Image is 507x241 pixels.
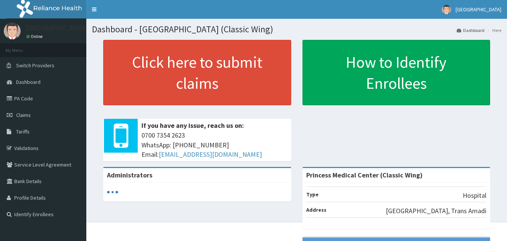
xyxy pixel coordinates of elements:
a: Dashboard [457,27,484,33]
a: Online [26,34,44,39]
li: Here [485,27,501,33]
p: [GEOGRAPHIC_DATA] [26,24,88,31]
b: If you have any issue, reach us on: [141,121,244,130]
b: Type [306,191,319,198]
p: Hospital [463,191,486,200]
span: 0700 7354 2623 WhatsApp: [PHONE_NUMBER] Email: [141,130,287,159]
b: Administrators [107,171,152,179]
a: How to Identify Enrollees [302,40,490,105]
span: [GEOGRAPHIC_DATA] [456,6,501,13]
strong: Princess Medical Center (Classic Wing) [306,171,423,179]
span: Claims [16,112,31,118]
b: Address [306,206,326,213]
svg: audio-loading [107,186,118,198]
img: User Image [442,5,451,14]
h1: Dashboard - [GEOGRAPHIC_DATA] (Classic Wing) [92,24,501,34]
p: [GEOGRAPHIC_DATA], Trans Amadi [386,206,486,216]
a: [EMAIL_ADDRESS][DOMAIN_NAME] [159,150,262,159]
span: Dashboard [16,79,41,85]
img: User Image [4,23,21,39]
a: Click here to submit claims [103,40,291,105]
span: Switch Providers [16,62,54,69]
span: Tariffs [16,128,30,135]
